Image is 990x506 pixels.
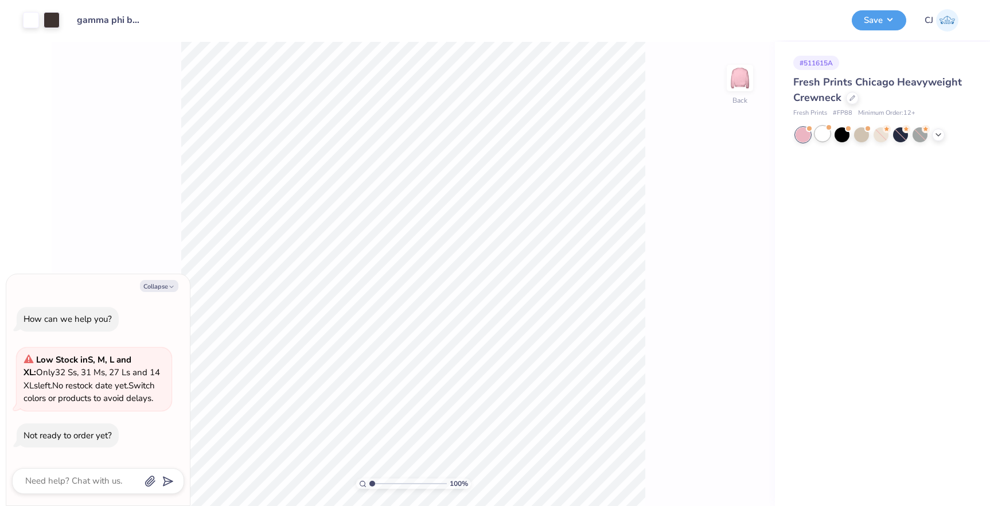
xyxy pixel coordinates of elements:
img: Claire Jeter [936,9,958,32]
div: Not ready to order yet? [24,430,112,441]
strong: Low Stock in S, M, L and XL : [24,354,131,379]
span: Minimum Order: 12 + [858,108,915,118]
div: How can we help you? [24,313,112,325]
img: Back [728,67,751,89]
span: No restock date yet. [52,380,128,391]
div: Back [732,95,747,106]
button: Collapse [140,280,178,292]
button: Save [852,10,906,30]
span: Fresh Prints Chicago Heavyweight Crewneck [793,75,962,104]
span: Only 32 Ss, 31 Ms, 27 Ls and 14 XLs left. Switch colors or products to avoid delays. [24,354,160,404]
span: 100 % [450,478,468,489]
span: # FP88 [833,108,852,118]
span: Fresh Prints [793,108,827,118]
div: # 511615A [793,56,839,70]
a: CJ [925,9,958,32]
span: CJ [925,14,933,27]
input: Untitled Design [68,9,153,32]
